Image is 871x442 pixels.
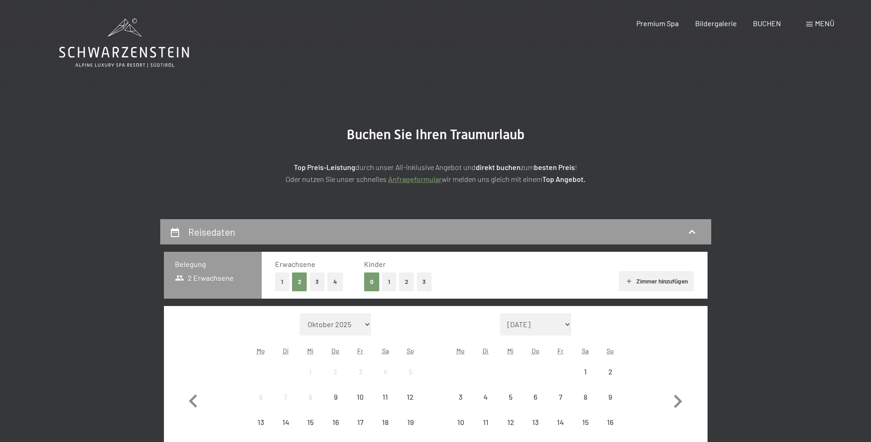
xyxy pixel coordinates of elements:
[573,410,598,435] div: Sat Nov 15 2025
[292,272,307,291] button: 2
[474,393,497,416] div: 4
[299,368,322,391] div: 1
[323,410,348,435] div: Anreise nicht möglich
[524,393,547,416] div: 6
[542,175,585,183] strong: Top Angebot.
[399,272,414,291] button: 2
[619,271,694,291] button: Zimmer hinzufügen
[598,359,623,384] div: Anreise nicht möglich
[548,410,573,435] div: Fri Nov 14 2025
[323,359,348,384] div: Thu Oct 02 2025
[598,359,623,384] div: Sun Nov 02 2025
[598,410,623,435] div: Anreise nicht möglich
[373,385,398,409] div: Anreise nicht möglich
[753,19,781,28] a: BUCHEN
[815,19,834,28] span: Menü
[327,272,343,291] button: 4
[407,347,414,355] abbr: Sonntag
[557,347,563,355] abbr: Freitag
[298,359,323,384] div: Wed Oct 01 2025
[398,410,422,435] div: Anreise nicht möglich
[456,347,465,355] abbr: Montag
[449,419,472,442] div: 10
[523,410,548,435] div: Thu Nov 13 2025
[388,175,442,183] a: Anfrageformular
[398,385,422,409] div: Anreise nicht möglich
[574,419,597,442] div: 15
[636,19,679,28] a: Premium Spa
[448,410,473,435] div: Anreise nicht möglich
[399,393,421,416] div: 12
[274,393,297,416] div: 7
[417,272,432,291] button: 3
[498,385,523,409] div: Anreise nicht möglich
[348,410,373,435] div: Anreise nicht möglich
[599,419,622,442] div: 16
[298,385,323,409] div: Anreise nicht möglich
[248,410,273,435] div: Anreise nicht möglich
[548,385,573,409] div: Anreise nicht möglich
[374,393,397,416] div: 11
[307,347,314,355] abbr: Mittwoch
[373,410,398,435] div: Anreise nicht möglich
[348,359,373,384] div: Fri Oct 03 2025
[498,410,523,435] div: Wed Nov 12 2025
[499,419,522,442] div: 12
[599,368,622,391] div: 2
[448,385,473,409] div: Mon Nov 03 2025
[398,359,422,384] div: Sun Oct 05 2025
[574,368,597,391] div: 1
[548,410,573,435] div: Anreise nicht möglich
[548,385,573,409] div: Fri Nov 07 2025
[499,393,522,416] div: 5
[573,410,598,435] div: Anreise nicht möglich
[523,385,548,409] div: Anreise nicht möglich
[294,163,355,171] strong: Top Preis-Leistung
[248,385,273,409] div: Anreise nicht möglich
[523,385,548,409] div: Thu Nov 06 2025
[473,385,498,409] div: Anreise nicht möglich
[524,419,547,442] div: 13
[534,163,575,171] strong: besten Preis
[532,347,539,355] abbr: Donnerstag
[573,385,598,409] div: Anreise nicht möglich
[695,19,737,28] a: Bildergalerie
[573,359,598,384] div: Sat Nov 01 2025
[257,347,265,355] abbr: Montag
[473,385,498,409] div: Tue Nov 04 2025
[298,359,323,384] div: Anreise nicht möglich
[347,126,525,142] span: Buchen Sie Ihren Traumurlaub
[249,419,272,442] div: 13
[248,385,273,409] div: Mon Oct 06 2025
[474,419,497,442] div: 11
[448,385,473,409] div: Anreise nicht möglich
[349,419,372,442] div: 17
[324,419,347,442] div: 16
[598,385,623,409] div: Anreise nicht möglich
[399,368,421,391] div: 5
[248,410,273,435] div: Mon Oct 13 2025
[175,273,234,283] span: 2 Erwachsene
[249,393,272,416] div: 6
[275,272,289,291] button: 1
[323,385,348,409] div: Thu Oct 09 2025
[206,161,665,185] p: durch unser All-inklusive Angebot und zum ! Oder nutzen Sie unser schnelles wir melden uns gleich...
[398,385,422,409] div: Sun Oct 12 2025
[382,347,389,355] abbr: Samstag
[573,359,598,384] div: Anreise nicht möglich
[349,368,372,391] div: 3
[324,393,347,416] div: 9
[382,272,396,291] button: 1
[357,347,363,355] abbr: Freitag
[332,347,339,355] abbr: Donnerstag
[273,410,298,435] div: Anreise nicht möglich
[298,410,323,435] div: Anreise nicht möglich
[175,259,251,269] h3: Belegung
[373,385,398,409] div: Sat Oct 11 2025
[310,272,325,291] button: 3
[188,226,235,238] h2: Reisedaten
[364,260,386,268] span: Kinder
[299,419,322,442] div: 15
[449,393,472,416] div: 3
